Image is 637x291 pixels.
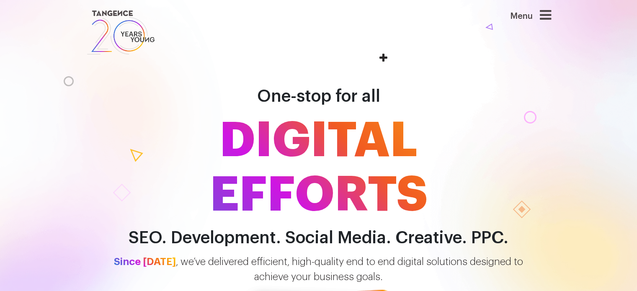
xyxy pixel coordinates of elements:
img: logo SVG [86,8,156,57]
span: Since [DATE] [114,257,176,267]
h2: SEO. Development. Social Media. Creative. PPC. [80,229,557,247]
span: DIGITAL EFFORTS [80,113,557,222]
p: , we’ve delivered efficient, high-quality end to end digital solutions designed to achieve your b... [80,254,557,284]
span: One-stop for all [257,88,380,105]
